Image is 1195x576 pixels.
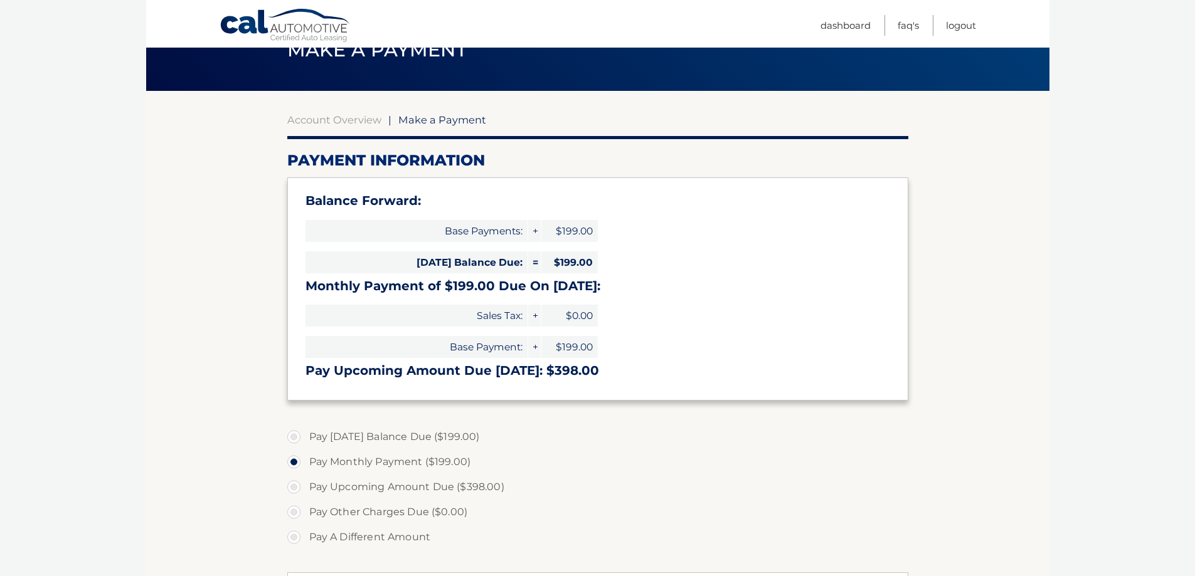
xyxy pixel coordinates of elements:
[305,363,890,379] h3: Pay Upcoming Amount Due [DATE]: $398.00
[287,500,908,525] label: Pay Other Charges Due ($0.00)
[220,8,351,45] a: Cal Automotive
[287,113,381,126] a: Account Overview
[898,15,919,36] a: FAQ's
[305,305,528,327] span: Sales Tax:
[287,38,467,61] span: Make a Payment
[946,15,976,36] a: Logout
[305,336,528,358] span: Base Payment:
[541,336,598,358] span: $199.00
[388,113,391,126] span: |
[528,336,541,358] span: +
[287,151,908,170] h2: Payment Information
[541,305,598,327] span: $0.00
[287,474,908,500] label: Pay Upcoming Amount Due ($398.00)
[528,305,541,327] span: +
[305,278,890,294] h3: Monthly Payment of $199.00 Due On [DATE]:
[305,220,528,242] span: Base Payments:
[287,525,908,550] label: Pay A Different Amount
[528,220,541,242] span: +
[398,113,486,126] span: Make a Payment
[528,251,541,273] span: =
[305,251,528,273] span: [DATE] Balance Due:
[287,449,908,474] label: Pay Monthly Payment ($199.00)
[305,193,890,209] h3: Balance Forward:
[287,424,908,449] label: Pay [DATE] Balance Due ($199.00)
[541,220,598,242] span: $199.00
[541,251,598,273] span: $199.00
[821,15,871,36] a: Dashboard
